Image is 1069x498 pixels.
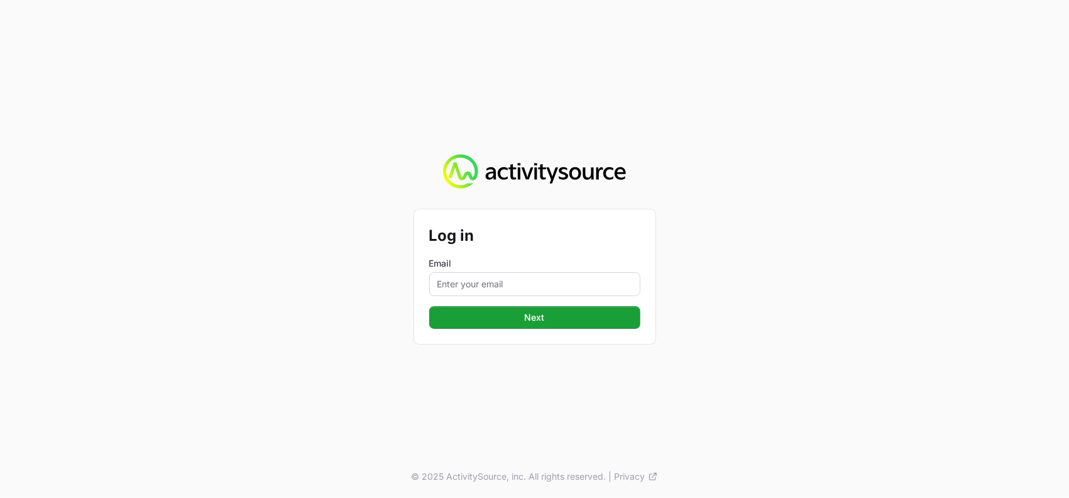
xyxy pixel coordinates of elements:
span: | [609,470,612,483]
label: Email [429,257,640,270]
button: Next [429,306,640,329]
a: Privacy [615,470,658,483]
p: © 2025 ActivitySource, inc. All rights reserved. [412,470,606,483]
h2: Log in [429,224,640,247]
input: Enter your email [429,272,640,296]
img: Activity Source [443,154,626,189]
span: Next [437,310,633,325]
